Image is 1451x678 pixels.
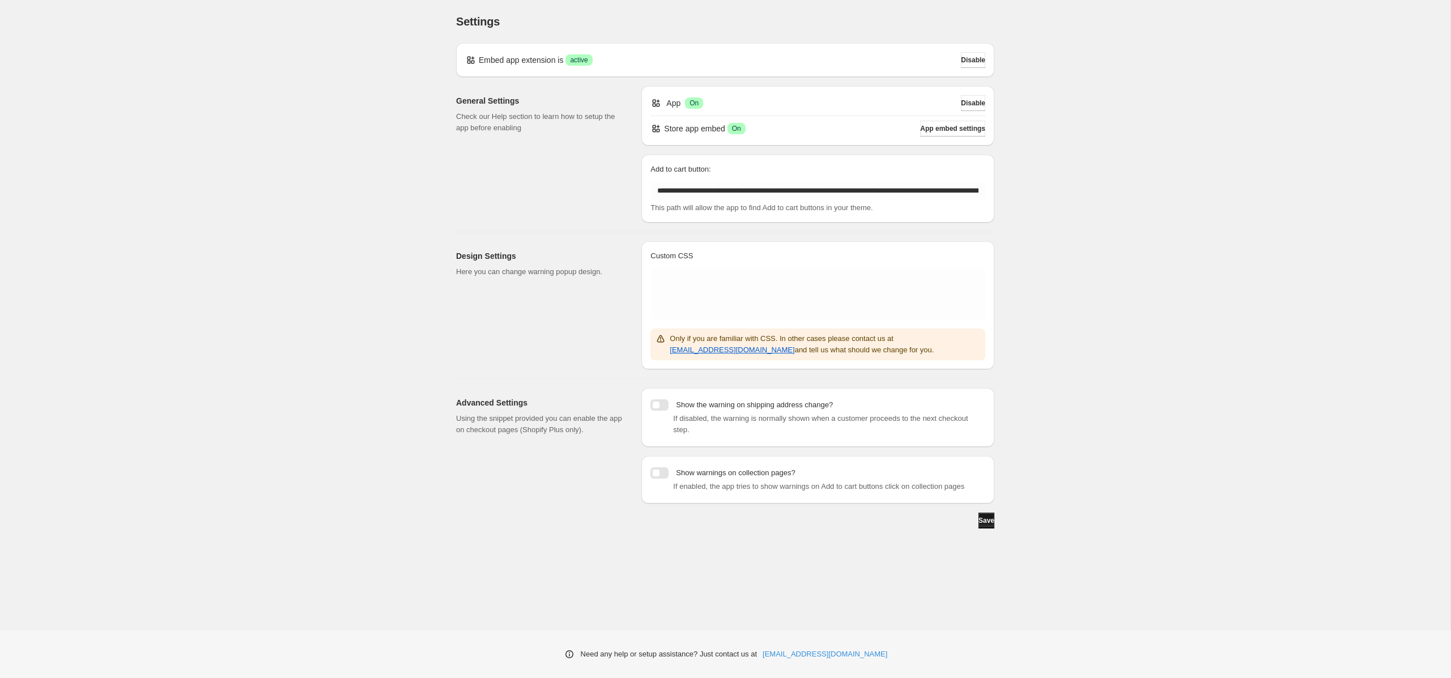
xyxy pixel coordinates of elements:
[961,56,985,65] span: Disable
[456,250,623,262] h2: Design Settings
[673,482,964,491] span: If enabled, the app tries to show warnings on Add to cart buttons click on collection pages
[920,124,985,133] span: App embed settings
[456,95,623,106] h2: General Settings
[961,99,985,108] span: Disable
[978,513,994,528] button: Save
[570,56,588,65] span: active
[690,99,699,108] span: On
[670,333,981,356] p: Only if you are familiar with CSS. In other cases please contact us at and tell us what should we...
[920,121,985,137] button: App embed settings
[650,251,693,260] span: Custom CSS
[456,397,623,408] h2: Advanced Settings
[650,165,710,173] span: Add to cart button:
[456,111,623,134] p: Check our Help section to learn how to setup the app before enabling
[666,97,680,109] p: App
[961,95,985,111] button: Disable
[763,649,887,660] a: [EMAIL_ADDRESS][DOMAIN_NAME]
[456,413,623,436] p: Using the snippet provided you can enable the app on checkout pages (Shopify Plus only).
[650,203,873,212] span: This path will allow the app to find Add to cart buttons in your theme.
[978,516,994,525] span: Save
[456,15,500,28] span: Settings
[961,52,985,68] button: Disable
[456,266,623,278] p: Here you can change warning popup design.
[479,54,563,66] p: Embed app extension is
[676,467,795,479] p: Show warnings on collection pages?
[673,414,968,434] span: If disabled, the warning is normally shown when a customer proceeds to the next checkout step.
[664,123,725,134] p: Store app embed
[732,124,741,133] span: On
[670,346,794,354] a: [EMAIL_ADDRESS][DOMAIN_NAME]
[676,399,833,411] p: Show the warning on shipping address change?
